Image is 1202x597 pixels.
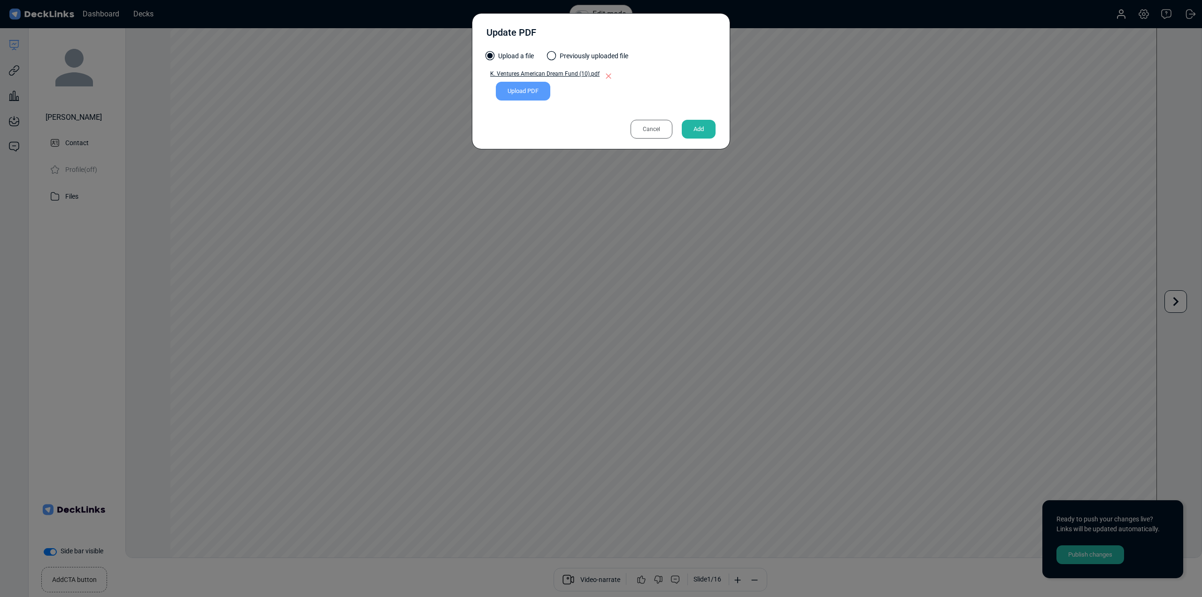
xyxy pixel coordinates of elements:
div: Cancel [631,120,672,139]
a: K. Ventures American Dream Fund (10).pdf [486,70,600,82]
div: Update PDF [486,25,536,44]
label: Upload a file [486,51,534,66]
div: Upload PDF [496,82,550,101]
div: Add [682,120,716,139]
label: Previously uploaded file [548,51,628,66]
